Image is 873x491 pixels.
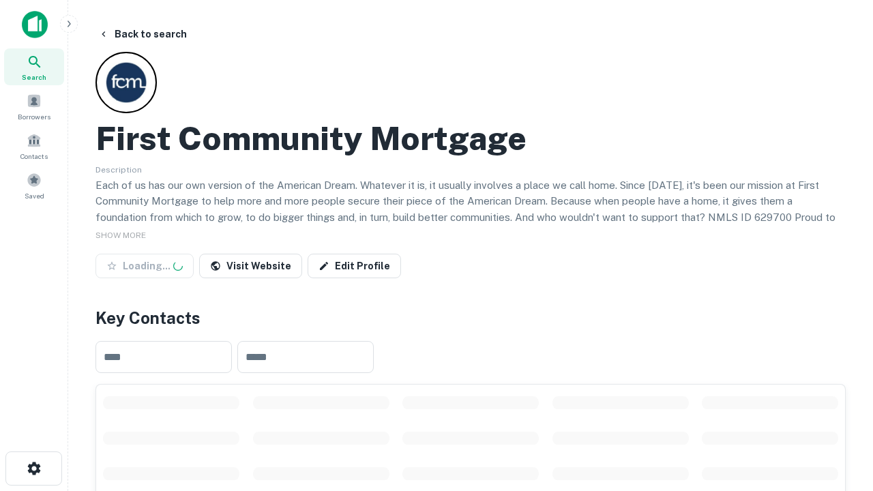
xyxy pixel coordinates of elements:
span: Borrowers [18,111,50,122]
a: Contacts [4,128,64,164]
a: Borrowers [4,88,64,125]
a: Saved [4,167,64,204]
img: capitalize-icon.png [22,11,48,38]
span: Description [95,165,142,175]
span: SHOW MORE [95,230,146,240]
iframe: Chat Widget [805,338,873,404]
h2: First Community Mortgage [95,119,527,158]
span: Search [22,72,46,83]
button: Back to search [93,22,192,46]
h4: Key Contacts [95,306,846,330]
span: Contacts [20,151,48,162]
a: Edit Profile [308,254,401,278]
span: Saved [25,190,44,201]
a: Visit Website [199,254,302,278]
a: Search [4,48,64,85]
p: Each of us has our own version of the American Dream. Whatever it is, it usually involves a place... [95,177,846,241]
